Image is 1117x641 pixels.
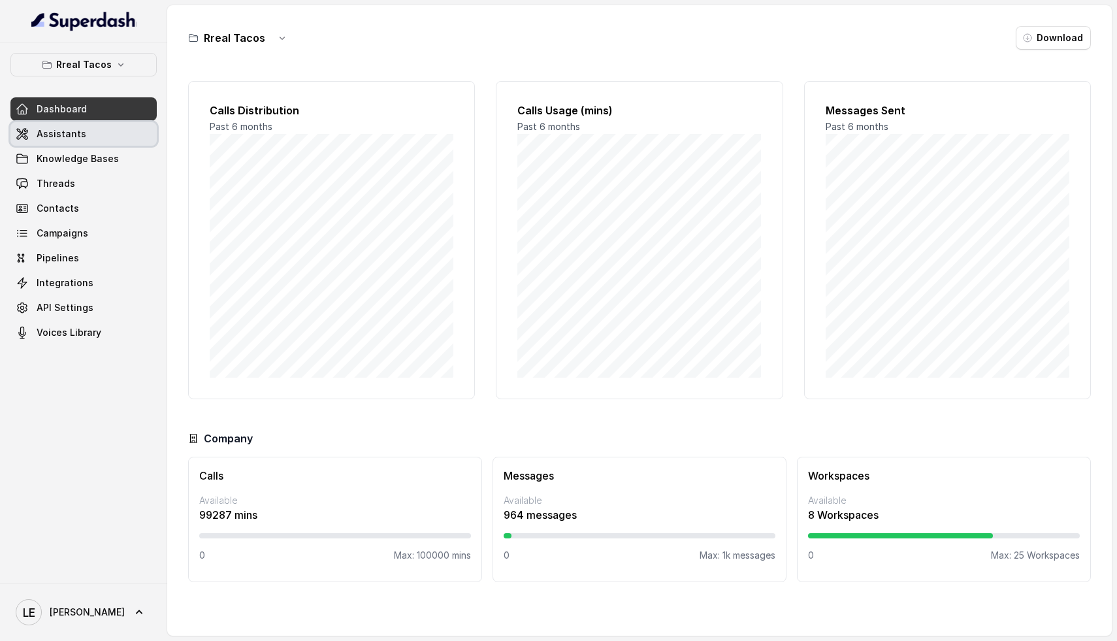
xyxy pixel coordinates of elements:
p: 99287 mins [199,507,471,523]
span: Campaigns [37,227,88,240]
button: Download [1016,26,1091,50]
a: Pipelines [10,246,157,270]
span: Past 6 months [517,121,580,132]
p: Max: 25 Workspaces [991,549,1080,562]
p: Max: 100000 mins [394,549,471,562]
a: Contacts [10,197,157,220]
span: Threads [37,177,75,190]
h2: Messages Sent [826,103,1069,118]
span: Pipelines [37,252,79,265]
h3: Company [204,431,253,446]
a: Campaigns [10,222,157,245]
span: [PERSON_NAME] [50,606,125,619]
p: 0 [808,549,814,562]
p: Available [504,494,775,507]
h2: Calls Usage (mins) [517,103,761,118]
a: Dashboard [10,97,157,121]
p: Available [808,494,1080,507]
span: Knowledge Bases [37,152,119,165]
p: Rreal Tacos [56,57,112,73]
p: Max: 1k messages [700,549,775,562]
p: 0 [199,549,205,562]
span: API Settings [37,301,93,314]
p: Available [199,494,471,507]
span: Contacts [37,202,79,215]
h3: Calls [199,468,471,484]
p: 0 [504,549,510,562]
p: 964 messages [504,507,775,523]
text: LE [23,606,35,619]
span: Voices Library [37,326,101,339]
img: light.svg [31,10,137,31]
a: Voices Library [10,321,157,344]
h2: Calls Distribution [210,103,453,118]
span: Past 6 months [826,121,888,132]
span: Past 6 months [210,121,272,132]
a: [PERSON_NAME] [10,594,157,631]
span: Integrations [37,276,93,289]
p: 8 Workspaces [808,507,1080,523]
a: Threads [10,172,157,195]
a: Assistants [10,122,157,146]
a: Integrations [10,271,157,295]
h3: Workspaces [808,468,1080,484]
a: Knowledge Bases [10,147,157,171]
h3: Messages [504,468,775,484]
button: Rreal Tacos [10,53,157,76]
span: Assistants [37,127,86,140]
h3: Rreal Tacos [204,30,265,46]
a: API Settings [10,296,157,320]
span: Dashboard [37,103,87,116]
